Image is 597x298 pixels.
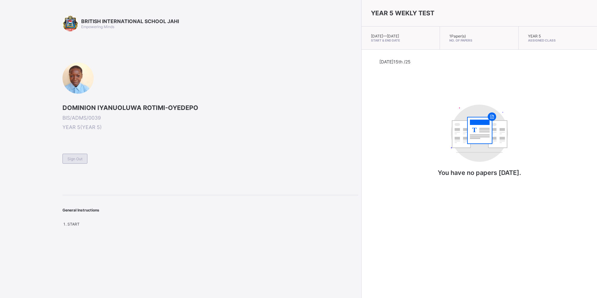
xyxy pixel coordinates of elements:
span: Sign Out [67,156,82,161]
p: You have no papers [DATE]. [417,169,542,176]
div: You have no papers today. [417,98,542,189]
span: No. of Papers [449,38,509,42]
span: DOMINION IYANUOLUWA ROTIMI-OYEDEPO [62,104,358,112]
span: Assigned Class [528,38,588,42]
span: Empowering Minds [81,24,114,29]
span: [DATE] — [DATE] [371,34,399,38]
span: General Instructions [62,208,99,212]
span: START [67,222,80,226]
span: 1 Paper(s) [449,34,466,38]
span: Start & End Date [371,38,430,42]
span: YEAR 5 ( YEAR 5 ) [62,124,358,130]
span: BIS/ADMS/0039 [62,115,358,121]
tspan: T [472,126,477,134]
span: BRITISH INTERNATIONAL SCHOOL JAHI [81,18,179,24]
span: [DATE] 15th /25 [379,59,411,64]
span: YEAR 5 WEKLY TEST [371,9,434,17]
span: YEAR 5 [528,34,541,38]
